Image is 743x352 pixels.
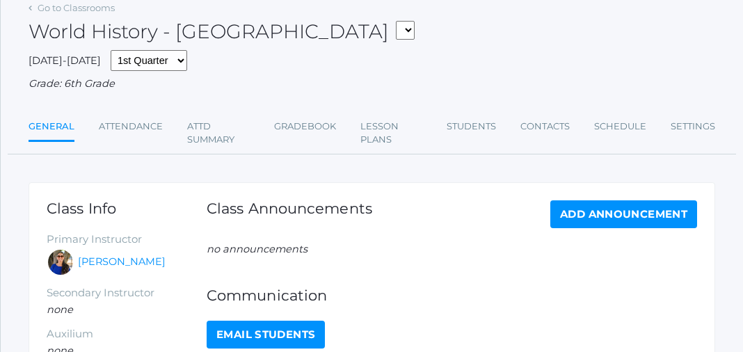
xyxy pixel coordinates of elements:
[360,113,422,154] a: Lesson Plans
[99,113,163,141] a: Attendance
[594,113,646,141] a: Schedule
[550,200,697,228] a: Add Announcement
[29,77,715,92] div: Grade: 6th Grade
[47,287,207,299] h5: Secondary Instructor
[671,113,715,141] a: Settings
[187,113,250,154] a: Attd Summary
[29,21,415,43] h2: World History - [GEOGRAPHIC_DATA]
[207,287,697,303] h1: Communication
[47,303,73,316] em: none
[274,113,336,141] a: Gradebook
[207,321,325,349] a: Email Students
[207,200,372,225] h1: Class Announcements
[47,234,207,246] h5: Primary Instructor
[38,2,115,13] a: Go to Classrooms
[29,113,74,143] a: General
[447,113,496,141] a: Students
[520,113,570,141] a: Contacts
[207,243,307,255] em: no announcements
[78,255,166,270] a: [PERSON_NAME]
[29,54,101,67] span: [DATE]-[DATE]
[47,248,74,276] div: Stephanie Todhunter
[47,200,207,216] h1: Class Info
[47,328,207,340] h5: Auxilium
